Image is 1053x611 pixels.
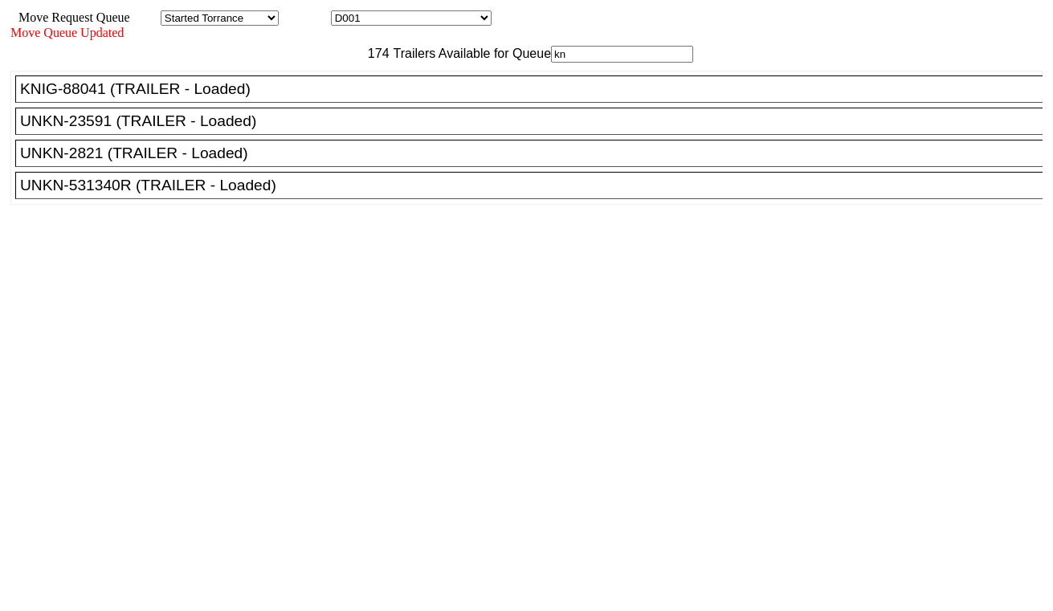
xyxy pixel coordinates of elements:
[10,10,130,24] span: Move Request Queue
[20,112,1052,130] div: UNKN-23591 (TRAILER - Loaded)
[10,26,124,39] span: Move Queue Updated
[282,10,328,24] span: Location
[133,10,157,24] span: Area
[360,47,390,60] span: 174
[551,46,693,63] input: Filter Available Trailers
[20,80,1052,98] div: KNIG-88041 (TRAILER - Loaded)
[20,145,1052,162] div: UNKN-2821 (TRAILER - Loaded)
[20,177,1052,194] div: UNKN-531340R (TRAILER - Loaded)
[390,47,552,60] span: Trailers Available for Queue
